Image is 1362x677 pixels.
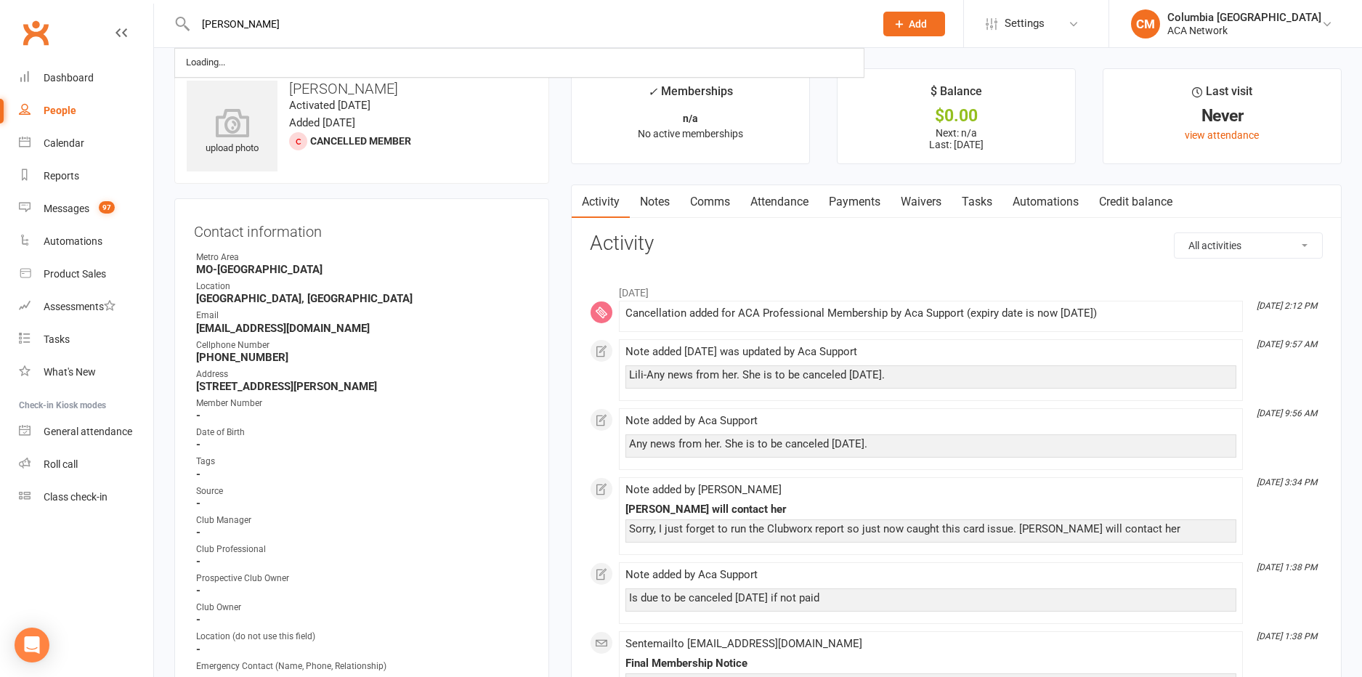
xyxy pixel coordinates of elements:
strong: - [196,438,530,451]
div: General attendance [44,426,132,437]
a: People [19,94,153,127]
div: Note added by Aca Support [625,415,1236,427]
strong: - [196,409,530,422]
div: Lili-Any news from her. She is to be canceled [DATE]. [629,369,1233,381]
div: Cancellation added for ACA Professional Membership by Aca Support (expiry date is now [DATE]) [625,307,1236,320]
span: 97 [99,201,115,214]
h3: [PERSON_NAME] [187,81,537,97]
p: Next: n/a Last: [DATE] [851,127,1062,150]
div: Location [196,280,530,293]
div: Member Number [196,397,530,410]
strong: [EMAIL_ADDRESS][DOMAIN_NAME] [196,322,530,335]
i: [DATE] 9:57 AM [1257,339,1317,349]
div: upload photo [187,108,277,156]
strong: [PHONE_NUMBER] [196,351,530,364]
div: Club Manager [196,514,530,527]
div: Roll call [44,458,78,470]
i: [DATE] 2:12 PM [1257,301,1317,311]
a: General attendance kiosk mode [19,415,153,448]
a: Payments [819,185,891,219]
a: Attendance [740,185,819,219]
i: ✓ [648,85,657,99]
div: Calendar [44,137,84,149]
div: $ Balance [931,82,982,108]
a: Automations [1002,185,1089,219]
div: Assessments [44,301,115,312]
input: Search... [191,14,864,34]
div: Note added [DATE] was updated by Aca Support [625,346,1236,358]
div: Email [196,309,530,323]
a: Calendar [19,127,153,160]
div: CM [1131,9,1160,38]
div: What's New [44,366,96,378]
div: Reports [44,170,79,182]
div: Messages [44,203,89,214]
div: Location (do not use this field) [196,630,530,644]
a: Reports [19,160,153,192]
div: Tags [196,455,530,469]
a: Assessments [19,291,153,323]
a: Tasks [952,185,1002,219]
div: Product Sales [44,268,106,280]
a: What's New [19,356,153,389]
a: Product Sales [19,258,153,291]
div: Dashboard [44,72,94,84]
div: Sorry, I just forget to run the Clubworx report so just now caught this card issue. [PERSON_NAME]... [629,523,1233,535]
div: Final Membership Notice [625,657,1236,670]
span: Add [909,18,927,30]
button: Add [883,12,945,36]
a: Waivers [891,185,952,219]
div: Metro Area [196,251,530,264]
div: Columbia [GEOGRAPHIC_DATA] [1167,11,1321,24]
div: Is due to be canceled [DATE] if not paid [629,592,1233,604]
strong: - [196,497,530,510]
a: Tasks [19,323,153,356]
div: Note added by Aca Support [625,569,1236,581]
h3: Contact information [194,218,530,240]
div: Automations [44,235,102,247]
a: Class kiosk mode [19,481,153,514]
div: Open Intercom Messenger [15,628,49,662]
a: Roll call [19,448,153,481]
time: Activated [DATE] [289,99,370,112]
span: Sent email to [EMAIL_ADDRESS][DOMAIN_NAME] [625,637,862,650]
div: Address [196,368,530,381]
div: Source [196,485,530,498]
div: Never [1116,108,1328,123]
div: Memberships [648,82,733,109]
i: [DATE] 3:34 PM [1257,477,1317,487]
a: Activity [572,185,630,219]
div: Any news from her. She is to be canceled [DATE]. [629,438,1233,450]
h3: Activity [590,232,1323,255]
span: Cancelled member [310,135,411,147]
div: Prospective Club Owner [196,572,530,585]
div: Club Owner [196,601,530,615]
i: [DATE] 1:38 PM [1257,631,1317,641]
div: Note added by [PERSON_NAME] [625,484,1236,496]
div: Class check-in [44,491,108,503]
li: [DATE] [590,277,1323,301]
strong: - [196,643,530,656]
a: Clubworx [17,15,54,51]
strong: - [196,613,530,626]
strong: [STREET_ADDRESS][PERSON_NAME] [196,380,530,393]
a: Automations [19,225,153,258]
div: Last visit [1192,82,1252,108]
strong: MO-[GEOGRAPHIC_DATA] [196,263,530,276]
strong: [GEOGRAPHIC_DATA], [GEOGRAPHIC_DATA] [196,292,530,305]
span: No active memberships [638,128,743,139]
span: Settings [1005,7,1045,40]
strong: - [196,468,530,481]
i: [DATE] 9:56 AM [1257,408,1317,418]
a: view attendance [1185,129,1259,141]
div: Loading... [182,52,230,73]
strong: - [196,555,530,568]
a: Notes [630,185,680,219]
div: Date of Birth [196,426,530,439]
div: Emergency Contact (Name, Phone, Relationship) [196,660,530,673]
strong: - [196,526,530,539]
div: Tasks [44,333,70,345]
time: Added [DATE] [289,116,355,129]
div: ACA Network [1167,24,1321,37]
a: Comms [680,185,740,219]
